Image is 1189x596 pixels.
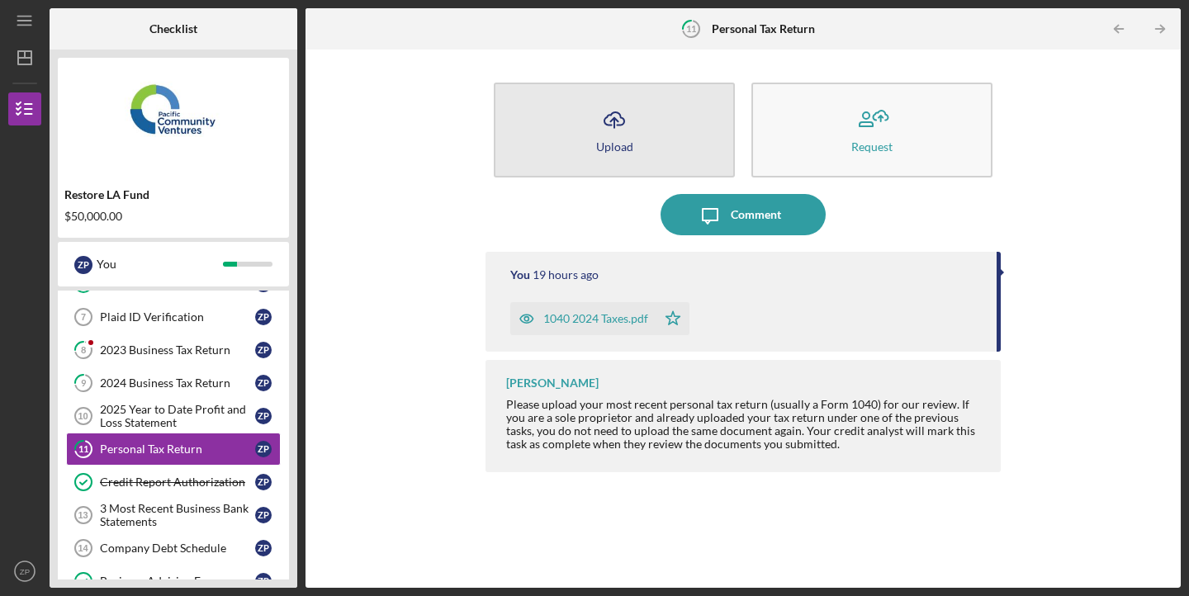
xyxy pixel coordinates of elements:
[100,502,255,528] div: 3 Most Recent Business Bank Statements
[255,474,272,490] div: Z P
[661,194,826,235] button: Comment
[255,540,272,556] div: Z P
[510,302,689,335] button: 1040 2024 Taxes.pdf
[66,466,281,499] a: Credit Report AuthorizationZP
[78,444,88,455] tspan: 11
[255,375,272,391] div: Z P
[64,210,282,223] div: $50,000.00
[100,403,255,429] div: 2025 Year to Date Profit and Loss Statement
[66,300,281,333] a: 7Plaid ID VerificationZP
[100,542,255,555] div: Company Debt Schedule
[66,499,281,532] a: 133 Most Recent Business Bank StatementsZP
[100,310,255,324] div: Plaid ID Verification
[74,256,92,274] div: Z P
[255,441,272,457] div: Z P
[100,575,255,588] div: Business Advising Form
[20,567,30,576] text: ZP
[255,342,272,358] div: Z P
[100,442,255,456] div: Personal Tax Return
[596,140,633,153] div: Upload
[533,268,599,281] time: 2025-10-08 04:40
[255,507,272,523] div: Z P
[100,343,255,357] div: 2023 Business Tax Return
[8,555,41,588] button: ZP
[686,23,696,34] tspan: 11
[494,83,735,177] button: Upload
[58,66,289,165] img: Product logo
[506,376,599,390] div: [PERSON_NAME]
[255,573,272,589] div: Z P
[255,309,272,325] div: Z P
[731,194,781,235] div: Comment
[97,250,223,278] div: You
[510,268,530,281] div: You
[64,188,282,201] div: Restore LA Fund
[751,83,992,177] button: Request
[712,22,815,35] b: Personal Tax Return
[506,398,984,451] div: Please upload your most recent personal tax return (usually a Form 1040) for our review. If you a...
[255,408,272,424] div: Z P
[66,433,281,466] a: 11Personal Tax ReturnZP
[149,22,197,35] b: Checklist
[66,333,281,367] a: 82023 Business Tax ReturnZP
[66,400,281,433] a: 102025 Year to Date Profit and Loss StatementZP
[81,345,86,356] tspan: 8
[66,532,281,565] a: 14Company Debt ScheduleZP
[100,376,255,390] div: 2024 Business Tax Return
[543,312,648,325] div: 1040 2024 Taxes.pdf
[100,475,255,489] div: Credit Report Authorization
[66,367,281,400] a: 92024 Business Tax ReturnZP
[851,140,893,153] div: Request
[78,510,88,520] tspan: 13
[78,411,88,421] tspan: 10
[78,543,88,553] tspan: 14
[81,312,86,322] tspan: 7
[81,378,87,389] tspan: 9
